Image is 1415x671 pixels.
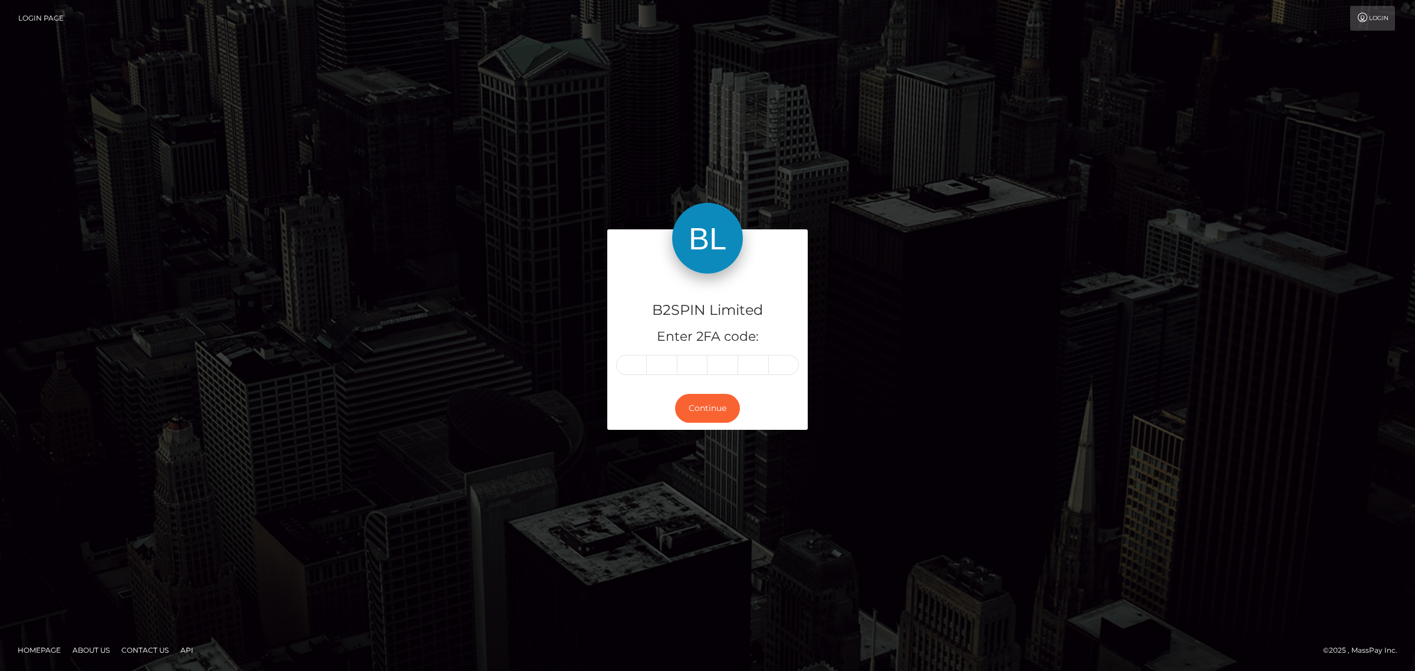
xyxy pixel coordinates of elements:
a: Login [1350,6,1395,31]
img: B2SPIN Limited [672,203,743,274]
a: About Us [68,641,114,659]
div: © 2025 , MassPay Inc. [1323,644,1406,657]
h5: Enter 2FA code: [616,328,799,346]
a: API [176,641,198,659]
button: Continue [675,394,740,423]
a: Login Page [18,6,64,31]
a: Homepage [13,641,65,659]
h4: B2SPIN Limited [616,300,799,321]
a: Contact Us [117,641,173,659]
